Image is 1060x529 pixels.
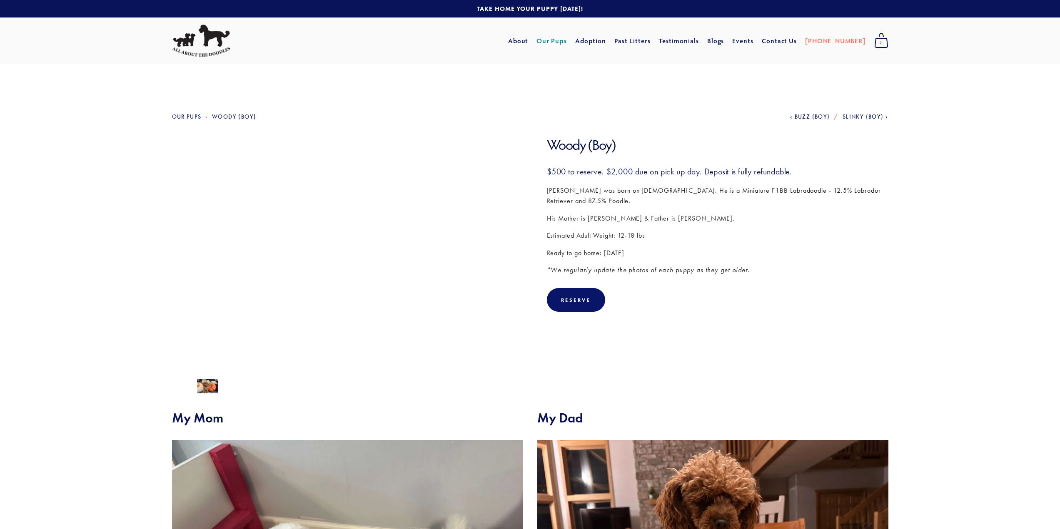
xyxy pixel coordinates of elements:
a: Adoption [575,33,606,48]
img: All About The Doodles [172,25,230,57]
h3: $500 to reserve. $2,000 due on pick up day. Deposit is fully refundable. [547,166,888,177]
a: Buzz (Boy) [790,113,830,120]
a: Contact Us [762,33,797,48]
a: About [508,33,529,48]
div: Reserve [561,297,591,303]
p: His Mother is [PERSON_NAME] & Father is [PERSON_NAME]. [547,213,888,224]
a: Our Pups [172,113,202,120]
span: 0 [874,37,888,48]
a: Blogs [707,33,724,48]
img: Woody 5.jpg [197,379,218,395]
h2: My Dad [537,410,888,426]
span: Buzz (Boy) [795,113,830,120]
a: Past Litters [614,36,651,45]
a: Testimonials [658,33,699,48]
a: 0 items in cart [870,30,893,51]
p: Estimated Adult Weight: 12-18 lbs [547,230,888,241]
span: Slinky (Boy) [843,113,884,120]
a: Our Pups [536,33,567,48]
a: Woody (Boy) [212,113,256,120]
a: Slinky (Boy) [843,113,888,120]
div: Reserve [547,288,605,312]
em: *We regularly update the photos of each puppy as they get older. [547,266,750,274]
p: [PERSON_NAME] was born on [DEMOGRAPHIC_DATA]. He is a Miniature F1BB Labradoodle - 12.5% Labrador... [547,185,888,206]
p: Ready to go home: [DATE] [547,248,888,258]
a: [PHONE_NUMBER] [805,33,865,48]
a: Events [732,33,753,48]
h2: My Mom [172,410,523,426]
h1: Woody (Boy) [547,137,888,154]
